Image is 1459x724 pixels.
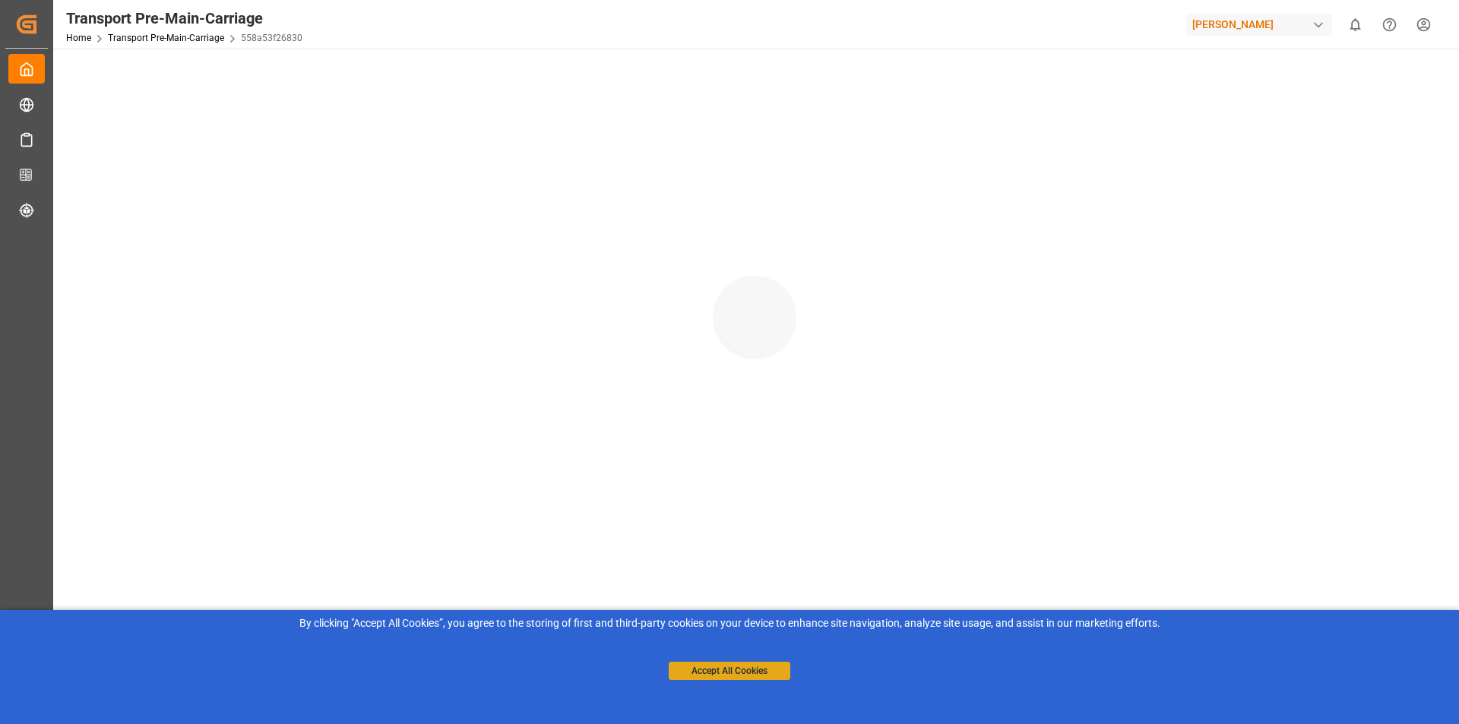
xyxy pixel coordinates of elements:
[66,7,302,30] div: Transport Pre-Main-Carriage
[108,33,224,43] a: Transport Pre-Main-Carriage
[66,33,91,43] a: Home
[1338,8,1372,42] button: show 0 new notifications
[1186,14,1332,36] div: [PERSON_NAME]
[11,615,1448,631] div: By clicking "Accept All Cookies”, you agree to the storing of first and third-party cookies on yo...
[1372,8,1407,42] button: Help Center
[669,662,790,680] button: Accept All Cookies
[1186,10,1338,39] button: [PERSON_NAME]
